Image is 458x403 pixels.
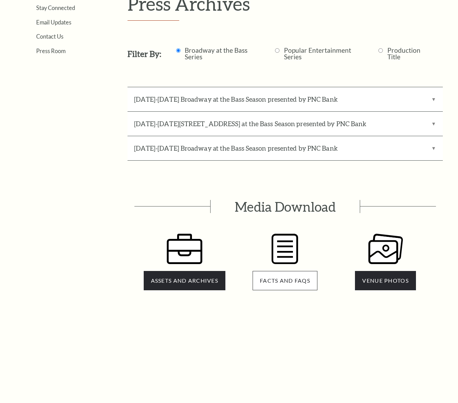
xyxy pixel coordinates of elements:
a: Email Updates [36,19,71,26]
span: ASSETS AND ARCHIVES [151,277,218,284]
label: Broadway at the Bass Series [185,47,264,60]
label: [DATE]-[DATE] Broadway at the Bass Season presented by PNC Bank [128,87,443,111]
h2: Filter By: [128,47,161,61]
a: ASSETS AND ARCHIVES [144,271,225,290]
label: Production Title [387,47,433,60]
a: FACTS and FAQs [253,271,317,290]
a: Stay Connected [36,4,75,11]
label: [DATE]-[DATE] Broadway at the Bass Season presented by PNC Bank [128,136,443,160]
a: Press Room [36,48,65,54]
a: VENUE PHOTOS [355,271,416,290]
a: Contact Us [36,33,63,40]
label: Popular Entertainment Series [284,47,367,60]
span: VENUE PHOTOS [362,277,408,284]
label: [DATE]-[DATE][STREET_ADDRESS] at the Bass Season presented by PNC Bank [128,112,443,136]
span: Media Download [210,200,360,213]
span: FACTS and FAQs [260,277,310,284]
